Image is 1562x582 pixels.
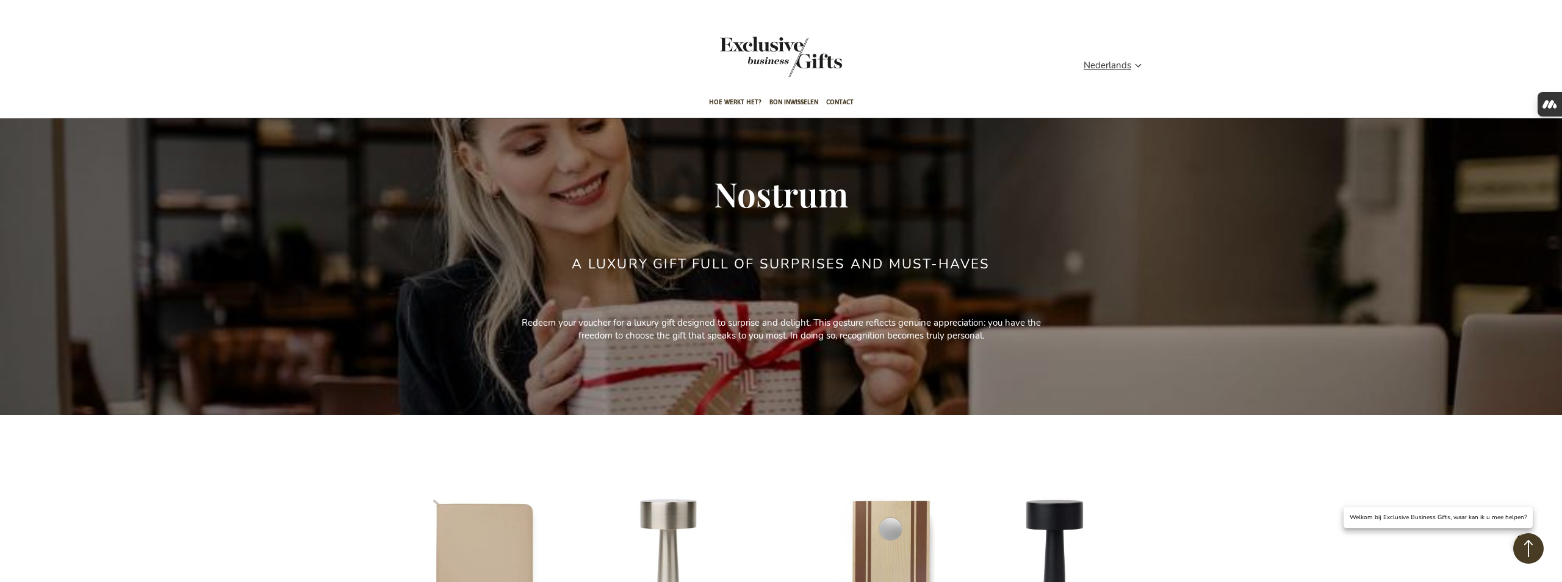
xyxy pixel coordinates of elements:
[826,88,854,118] a: Contact
[769,88,818,117] span: Bon inwisselen
[709,88,761,117] span: Hoe werkt het?
[1084,59,1131,73] span: Nederlands
[506,317,1056,343] p: Redeem your voucher for a luxury gift designed to surprise and delight. This gesture reflects gen...
[714,171,848,216] span: Nostrum
[826,88,854,117] span: Contact
[572,257,990,271] h2: a luxury gift full of surprises and must-haves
